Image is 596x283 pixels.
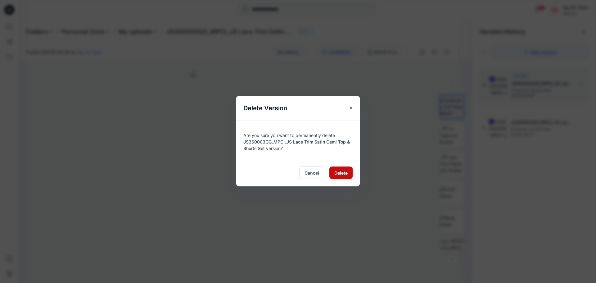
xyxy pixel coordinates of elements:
h5: Delete Version [236,96,295,121]
button: Cancel [299,167,324,179]
span: Cancel [305,170,319,176]
button: Close [345,103,356,114]
button: Delete [329,167,353,179]
span: JS360003GG_MPCI_JS Lace Trim Satin Cami Top & Shorts Set [243,139,350,151]
span: Delete [334,170,348,176]
div: Are you sure you want to permanently delete version? [243,128,353,152]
